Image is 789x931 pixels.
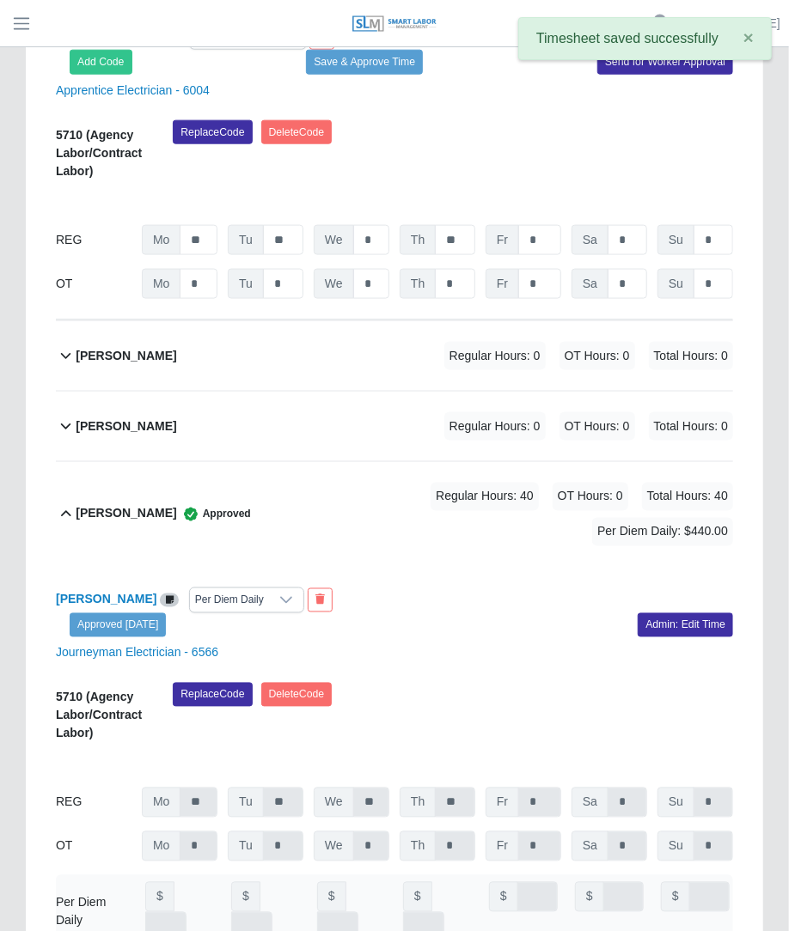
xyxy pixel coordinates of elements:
b: [PERSON_NAME] [76,505,176,523]
span: OT Hours: 0 [553,483,628,511]
span: Tu [228,788,264,818]
div: Per Diem Daily [190,588,269,612]
span: Tu [228,831,264,861]
span: Tu [228,269,264,299]
span: We [314,831,354,861]
span: $ [317,882,346,912]
span: Total Hours: 0 [649,342,733,370]
b: [PERSON_NAME] [76,347,176,365]
span: We [314,269,354,299]
span: Total Hours: 0 [649,412,733,441]
span: Su [657,269,694,299]
span: Th [400,788,436,818]
span: Su [657,831,694,861]
span: OT Hours: 0 [560,412,635,441]
span: $ [661,882,690,912]
div: OT [56,831,131,861]
span: Regular Hours: 40 [431,483,539,511]
span: Tu [228,225,264,255]
span: Sa [572,269,609,299]
span: Th [400,269,436,299]
span: Mo [142,225,180,255]
span: Mo [142,269,180,299]
span: Fr [486,269,519,299]
button: Save & Approve Time [306,50,423,74]
span: We [314,788,354,818]
span: Mo [142,788,180,818]
span: Fr [486,225,519,255]
b: 5710 (Agency Labor/Contract Labor) [56,128,142,178]
span: OT Hours: 0 [560,342,635,370]
span: $ [231,882,260,912]
button: ReplaceCode [173,120,252,144]
span: Mo [142,831,180,861]
span: × [743,27,754,47]
button: DeleteCode [261,120,333,144]
div: Timesheet saved successfully [518,17,772,60]
div: OT [56,269,131,299]
span: Su [657,225,694,255]
span: Th [400,831,436,861]
span: Th [400,225,436,255]
span: Per Diem Daily: $440.00 [592,518,733,546]
img: SLM Logo [352,15,437,33]
span: Sa [572,225,609,255]
button: DeleteCode [261,683,333,707]
span: Fr [486,831,519,861]
a: Apprentice Electrician - 6004 [56,83,210,97]
b: 5710 (Agency Labor/Contract Labor) [56,691,142,740]
a: [PERSON_NAME] [682,15,780,33]
a: [PERSON_NAME] [56,593,156,606]
span: Regular Hours: 0 [444,412,546,441]
a: Approved [DATE] [70,613,166,637]
span: We [314,225,354,255]
span: Total Hours: 40 [642,483,733,511]
a: Journeyman Electrician - 6566 [56,646,218,660]
button: End Worker & Remove from the Timesheet [308,588,333,612]
button: Add Code [70,50,132,74]
button: [PERSON_NAME] Regular Hours: 0 OT Hours: 0 Total Hours: 0 [56,392,733,461]
span: $ [489,882,518,912]
b: [PERSON_NAME] [76,417,176,435]
button: [PERSON_NAME] Regular Hours: 0 OT Hours: 0 Total Hours: 0 [56,321,733,391]
a: Admin: Edit Time [638,613,733,637]
div: REG [56,225,131,255]
span: $ [575,882,604,912]
button: [PERSON_NAME] Approved Regular Hours: 40 OT Hours: 0 Total Hours: 40 Per Diem Daily: $440.00 [56,462,733,567]
span: Sa [572,831,609,861]
span: Approved [177,506,251,523]
div: REG [56,788,131,818]
div: Per Diem Daily [56,894,131,930]
span: $ [403,882,432,912]
a: View/Edit Notes [160,593,179,606]
span: Regular Hours: 0 [444,342,546,370]
span: Fr [486,788,519,818]
span: Sa [572,788,609,818]
span: Su [657,788,694,818]
span: $ [145,882,174,912]
button: ReplaceCode [173,683,252,707]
